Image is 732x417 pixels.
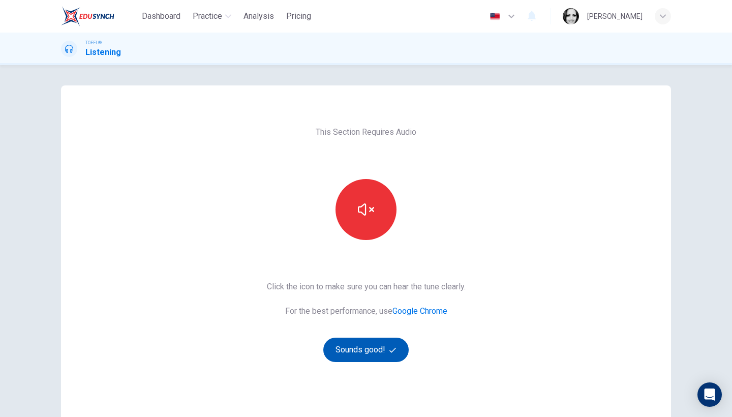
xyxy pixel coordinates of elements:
[587,10,643,22] div: [PERSON_NAME]
[316,126,416,138] span: This Section Requires Audio
[267,281,466,293] span: Click the icon to make sure you can hear the tune clearly.
[282,7,315,25] button: Pricing
[61,6,114,26] img: EduSynch logo
[61,6,138,26] a: EduSynch logo
[267,305,466,317] span: For the best performance, use
[489,13,501,20] img: en
[193,10,222,22] span: Practice
[323,338,409,362] button: Sounds good!
[85,46,121,58] h1: Listening
[392,306,447,316] a: Google Chrome
[189,7,235,25] button: Practice
[239,7,278,25] button: Analysis
[563,8,579,24] img: Profile picture
[286,10,311,22] span: Pricing
[142,10,180,22] span: Dashboard
[243,10,274,22] span: Analysis
[85,39,102,46] span: TOEFL®
[138,7,185,25] button: Dashboard
[697,382,722,407] div: Open Intercom Messenger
